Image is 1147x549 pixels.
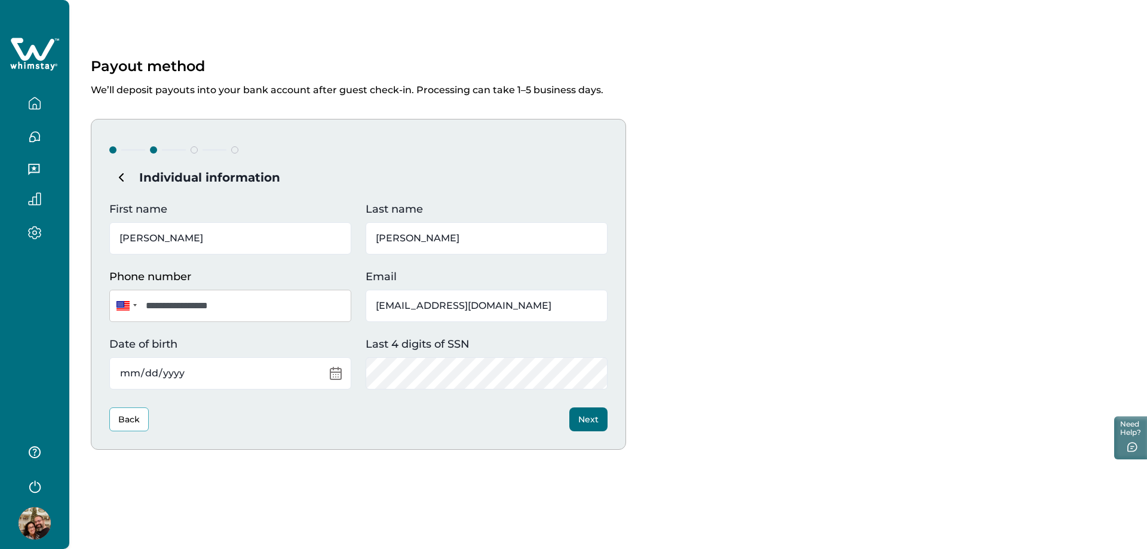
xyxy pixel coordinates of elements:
div: United States: + 1 [109,290,140,322]
label: First name [109,201,344,217]
button: Back [109,407,149,431]
button: Next [569,407,608,431]
img: Whimstay Host [19,507,51,539]
label: Last 4 digits of SSN [366,336,600,352]
p: We’ll deposit payouts into your bank account after guest check-in. Processing can take 1–5 busine... [91,75,1125,96]
input: Last name [366,222,608,254]
p: Phone number [109,269,344,285]
label: Email [366,269,600,285]
input: Email [366,290,608,322]
label: Last name [366,201,600,217]
p: Payout method [91,57,205,75]
input: Date of birth [109,357,351,389]
input: First name [109,222,351,254]
button: Subtract [109,165,133,189]
h4: Individual information [109,165,608,189]
label: Date of birth [109,336,344,352]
